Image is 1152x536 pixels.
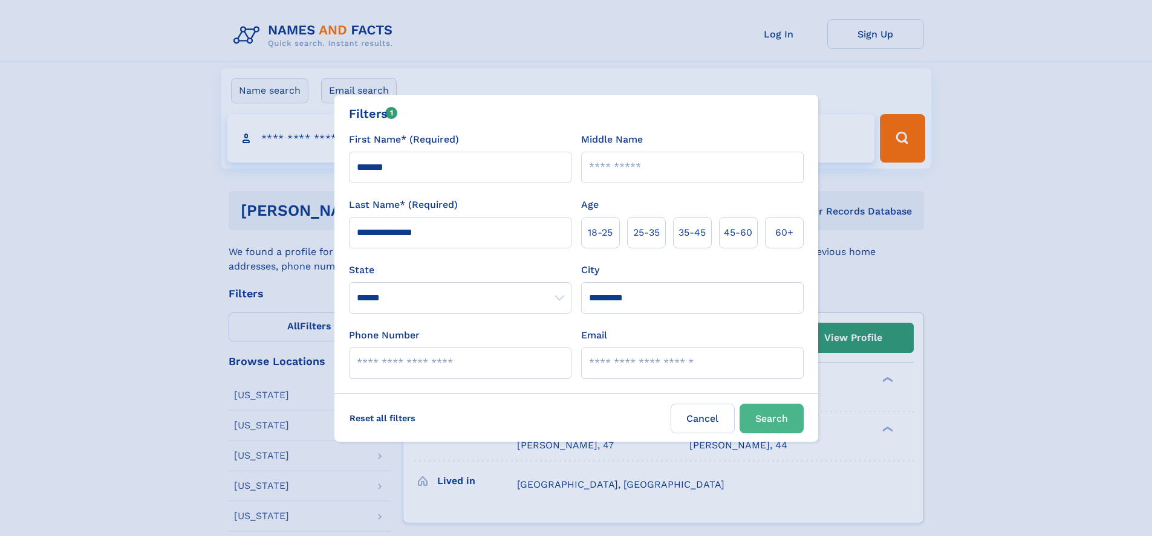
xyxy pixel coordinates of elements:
span: 25‑35 [633,225,660,240]
button: Search [740,404,804,433]
label: Middle Name [581,132,643,147]
label: Age [581,198,599,212]
span: 60+ [775,225,793,240]
label: Phone Number [349,328,420,343]
label: State [349,263,571,277]
span: 45‑60 [724,225,752,240]
span: 35‑45 [679,225,706,240]
div: Filters [349,105,398,123]
label: Email [581,328,607,343]
label: Reset all filters [342,404,423,433]
label: Last Name* (Required) [349,198,458,212]
label: First Name* (Required) [349,132,459,147]
span: 18‑25 [588,225,613,240]
label: City [581,263,599,277]
label: Cancel [671,404,735,433]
